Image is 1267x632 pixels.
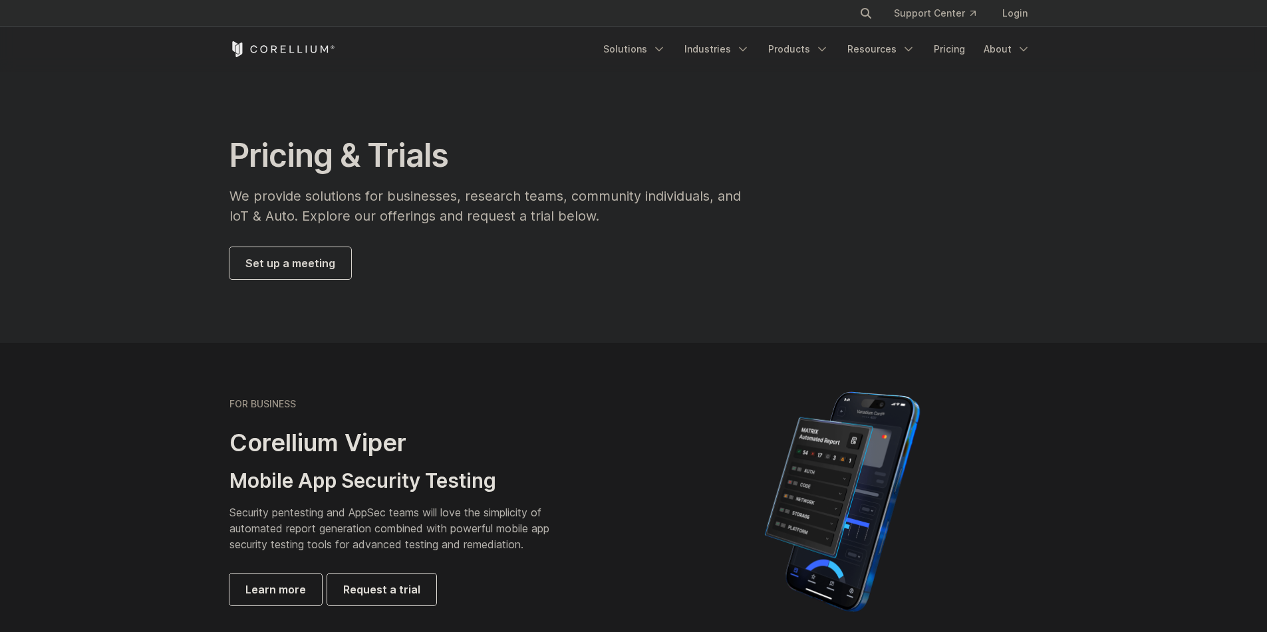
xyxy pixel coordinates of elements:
[229,41,335,57] a: Corellium Home
[229,469,570,494] h3: Mobile App Security Testing
[245,581,306,597] span: Learn more
[327,574,436,605] a: Request a trial
[229,574,322,605] a: Learn more
[229,398,296,410] h6: FOR BUSINESS
[343,581,420,597] span: Request a trial
[883,1,986,25] a: Support Center
[595,37,1038,61] div: Navigation Menu
[742,385,942,618] img: Corellium MATRIX automated report on iPhone showing app vulnerability test results across securit...
[245,255,335,271] span: Set up a meeting
[839,37,923,61] a: Resources
[229,247,351,279] a: Set up a meeting
[229,136,760,175] h1: Pricing & Trials
[992,1,1038,25] a: Login
[229,186,760,226] p: We provide solutions for businesses, research teams, community individuals, and IoT & Auto. Explo...
[595,37,674,61] a: Solutions
[229,428,570,458] h2: Corellium Viper
[843,1,1038,25] div: Navigation Menu
[229,504,570,552] p: Security pentesting and AppSec teams will love the simplicity of automated report generation comb...
[676,37,758,61] a: Industries
[760,37,837,61] a: Products
[976,37,1038,61] a: About
[926,37,973,61] a: Pricing
[854,1,878,25] button: Search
